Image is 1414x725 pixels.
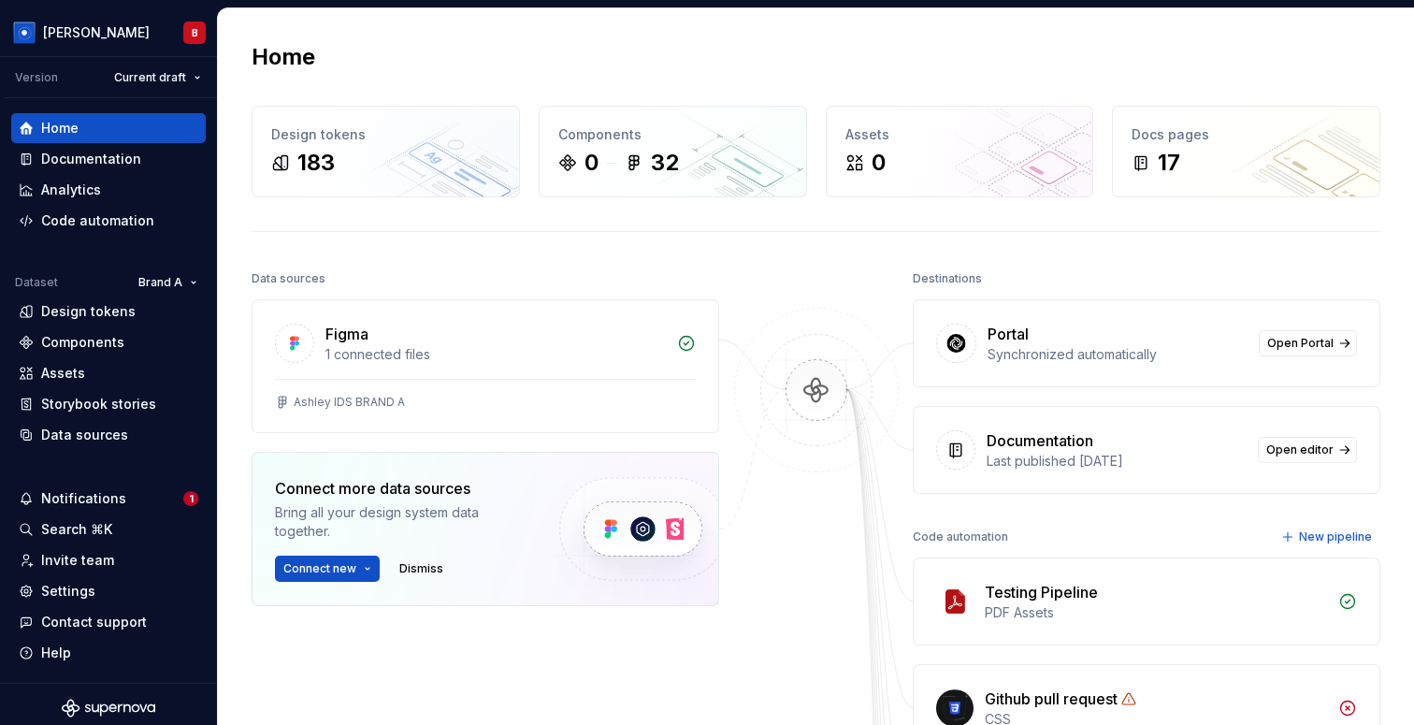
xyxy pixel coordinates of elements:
[41,364,85,383] div: Assets
[11,206,206,236] a: Code automation
[275,556,380,582] button: Connect new
[11,515,206,544] button: Search ⌘K
[988,345,1248,364] div: Synchronized automatically
[845,125,1075,144] div: Assets
[41,181,101,199] div: Analytics
[41,395,156,413] div: Storybook stories
[297,148,335,178] div: 183
[41,489,126,508] div: Notifications
[183,491,198,506] span: 1
[1267,336,1334,351] span: Open Portal
[11,420,206,450] a: Data sources
[252,299,719,433] a: Figma1 connected filesAshley IDS BRAND A
[11,389,206,419] a: Storybook stories
[558,125,787,144] div: Components
[1299,529,1372,544] span: New pipeline
[13,22,36,44] img: 049812b6-2877-400d-9dc9-987621144c16.png
[913,524,1008,550] div: Code automation
[41,150,141,168] div: Documentation
[294,395,405,410] div: Ashley IDS BRAND A
[11,327,206,357] a: Components
[43,23,150,42] div: [PERSON_NAME]
[1132,125,1361,144] div: Docs pages
[1259,330,1357,356] a: Open Portal
[584,148,599,178] div: 0
[1112,106,1380,197] a: Docs pages17
[913,266,982,292] div: Destinations
[539,106,807,197] a: Components032
[41,613,147,631] div: Contact support
[192,25,198,40] div: B
[41,211,154,230] div: Code automation
[11,358,206,388] a: Assets
[872,148,886,178] div: 0
[399,561,443,576] span: Dismiss
[651,148,679,178] div: 32
[11,297,206,326] a: Design tokens
[1276,524,1380,550] button: New pipeline
[826,106,1094,197] a: Assets0
[138,275,182,290] span: Brand A
[62,699,155,718] svg: Supernova Logo
[275,477,527,500] div: Connect more data sources
[283,561,356,576] span: Connect new
[41,426,128,444] div: Data sources
[987,429,1093,452] div: Documentation
[15,275,58,290] div: Dataset
[41,582,95,601] div: Settings
[275,503,527,541] div: Bring all your design system data together.
[41,644,71,662] div: Help
[252,42,315,72] h2: Home
[325,323,368,345] div: Figma
[15,70,58,85] div: Version
[985,603,1327,622] div: PDF Assets
[114,70,186,85] span: Current draft
[41,333,124,352] div: Components
[11,113,206,143] a: Home
[391,556,452,582] button: Dismiss
[1266,442,1334,457] span: Open editor
[11,144,206,174] a: Documentation
[41,520,112,539] div: Search ⌘K
[252,106,520,197] a: Design tokens183
[271,125,500,144] div: Design tokens
[11,175,206,205] a: Analytics
[1158,148,1180,178] div: 17
[41,119,79,138] div: Home
[11,484,206,514] button: Notifications1
[11,607,206,637] button: Contact support
[988,323,1029,345] div: Portal
[4,12,213,52] button: [PERSON_NAME]B
[106,65,209,91] button: Current draft
[11,638,206,668] button: Help
[985,688,1118,710] div: Github pull request
[41,551,114,570] div: Invite team
[985,581,1098,603] div: Testing Pipeline
[11,576,206,606] a: Settings
[325,345,666,364] div: 1 connected files
[1258,437,1357,463] a: Open editor
[11,545,206,575] a: Invite team
[41,302,136,321] div: Design tokens
[987,452,1247,471] div: Last published [DATE]
[130,269,206,296] button: Brand A
[252,266,325,292] div: Data sources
